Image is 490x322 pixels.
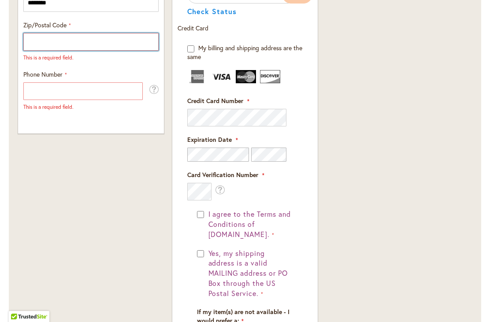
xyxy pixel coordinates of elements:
[212,70,232,83] img: Visa
[208,209,291,239] span: I agree to the Terms and Conditions of [DOMAIN_NAME].
[7,291,31,315] iframe: Launch Accessibility Center
[187,135,232,144] span: Expiration Date
[178,24,208,32] span: Credit Card
[187,96,243,105] span: Credit Card Number
[23,70,63,78] span: Phone Number
[23,104,74,110] span: This is a required field.
[236,70,256,83] img: MasterCard
[187,170,258,179] span: Card Verification Number
[23,54,74,61] span: This is a required field.
[260,70,280,83] img: Discover
[23,21,67,29] span: Zip/Postal Code
[187,8,237,15] button: Check Status
[208,248,288,298] span: Yes, my shipping address is a valid MAILING address or PO Box through the US Postal Service.
[187,44,302,61] span: My billing and shipping address are the same
[187,70,208,83] img: American Express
